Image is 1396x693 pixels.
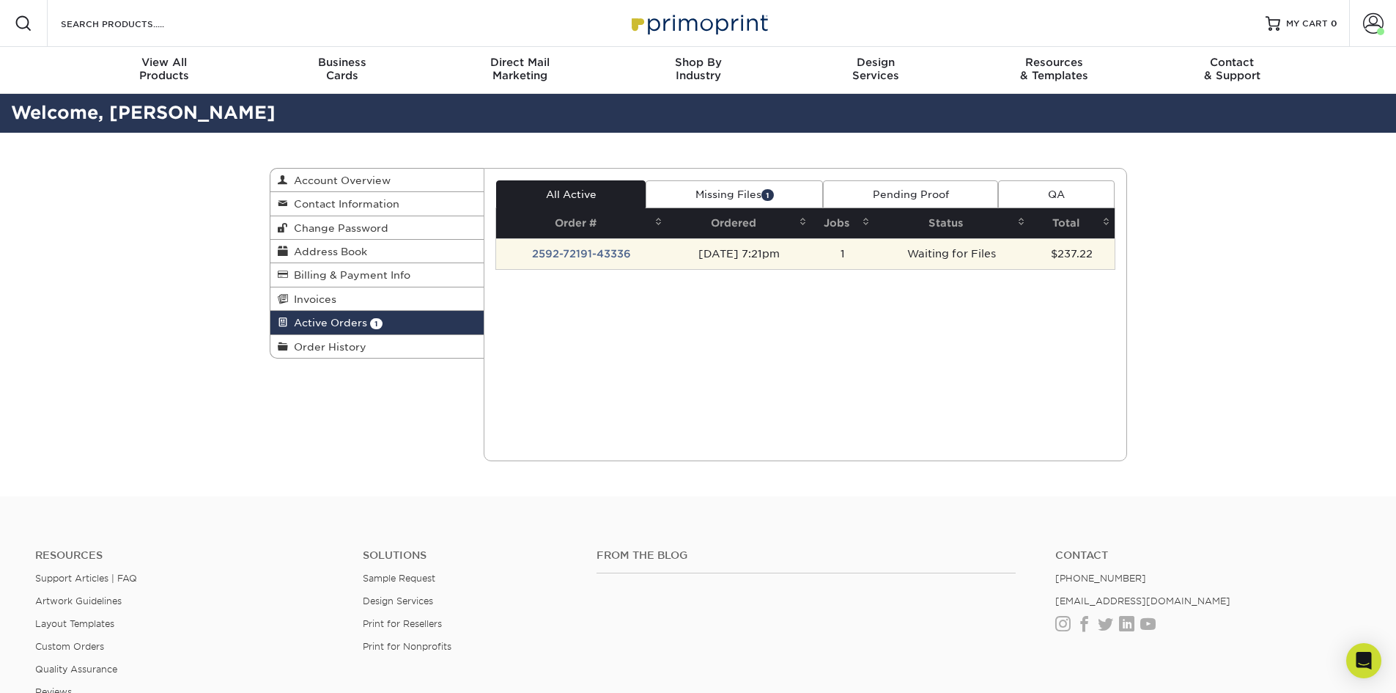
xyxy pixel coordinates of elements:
input: SEARCH PRODUCTS..... [59,15,202,32]
a: Custom Orders [35,641,104,652]
span: Account Overview [288,175,391,186]
a: View AllProducts [75,47,254,94]
a: Billing & Payment Info [270,263,484,287]
span: Contact Information [288,198,399,210]
span: Billing & Payment Info [288,269,410,281]
a: Print for Resellers [363,618,442,629]
th: Status [874,208,1030,238]
a: Support Articles | FAQ [35,573,137,584]
a: Change Password [270,216,484,240]
th: Jobs [811,208,874,238]
a: Address Book [270,240,484,263]
a: [PHONE_NUMBER] [1055,573,1146,584]
span: Change Password [288,222,388,234]
a: Missing Files1 [646,180,823,208]
a: Design Services [363,595,433,606]
a: Direct MailMarketing [431,47,609,94]
a: Invoices [270,287,484,311]
span: Invoices [288,293,336,305]
iframe: Google Customer Reviews [4,648,125,688]
td: Waiting for Files [874,238,1030,269]
a: Account Overview [270,169,484,192]
td: 1 [811,238,874,269]
h4: From the Blog [597,549,1016,562]
a: Contact [1055,549,1361,562]
td: $237.22 [1030,238,1115,269]
a: Artwork Guidelines [35,595,122,606]
span: 1 [370,318,383,329]
a: All Active [496,180,646,208]
a: [EMAIL_ADDRESS][DOMAIN_NAME] [1055,595,1230,606]
span: 0 [1331,18,1337,29]
a: Resources& Templates [965,47,1143,94]
div: Cards [253,56,431,82]
a: QA [998,180,1114,208]
a: Layout Templates [35,618,114,629]
a: BusinessCards [253,47,431,94]
span: Business [253,56,431,69]
span: Design [787,56,965,69]
a: Pending Proof [823,180,998,208]
a: Contact Information [270,192,484,216]
span: Address Book [288,246,367,257]
div: & Support [1143,56,1321,82]
th: Total [1030,208,1115,238]
td: 2592-72191-43336 [496,238,667,269]
div: Marketing [431,56,609,82]
span: Resources [965,56,1143,69]
th: Ordered [667,208,811,238]
span: Order History [288,341,366,353]
th: Order # [496,208,667,238]
a: Sample Request [363,573,435,584]
td: [DATE] 7:21pm [667,238,811,269]
div: & Templates [965,56,1143,82]
span: View All [75,56,254,69]
a: Shop ByIndustry [609,47,787,94]
h4: Solutions [363,549,575,562]
div: Services [787,56,965,82]
span: 1 [761,189,774,200]
div: Products [75,56,254,82]
h4: Resources [35,549,341,562]
div: Open Intercom Messenger [1346,643,1381,678]
a: Order History [270,335,484,358]
span: Active Orders [288,317,367,329]
div: Industry [609,56,787,82]
a: DesignServices [787,47,965,94]
span: Direct Mail [431,56,609,69]
a: Contact& Support [1143,47,1321,94]
span: Shop By [609,56,787,69]
span: Contact [1143,56,1321,69]
span: MY CART [1286,18,1328,30]
a: Active Orders 1 [270,311,484,334]
a: Print for Nonprofits [363,641,451,652]
img: Primoprint [625,7,772,39]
